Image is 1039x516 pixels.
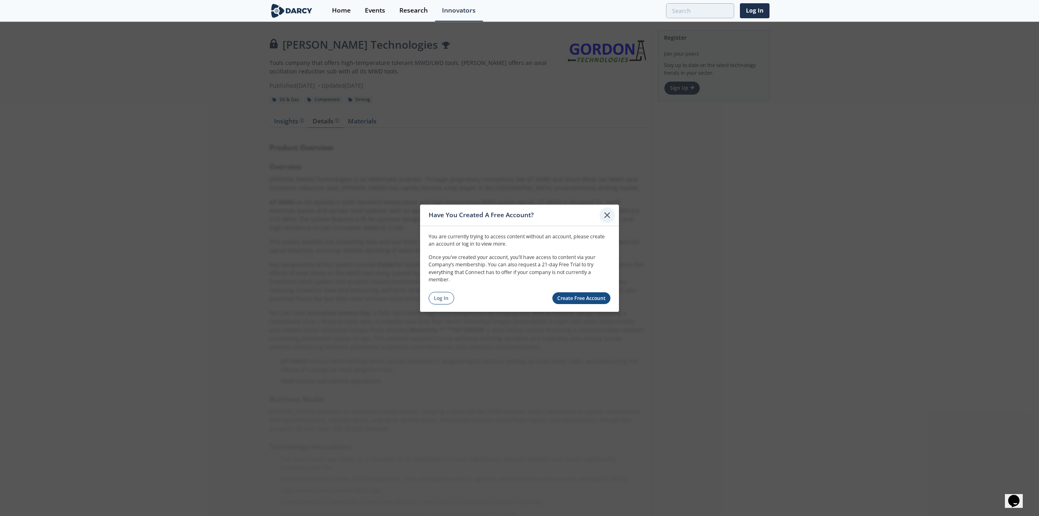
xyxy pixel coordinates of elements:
[429,233,610,248] p: You are currently trying to access content without an account, please create an account or log in...
[429,207,599,223] div: Have You Created A Free Account?
[552,292,611,304] a: Create Free Account
[332,7,351,14] div: Home
[1005,484,1031,508] iframe: chat widget
[429,292,454,304] a: Log In
[399,7,428,14] div: Research
[269,4,314,18] img: logo-wide.svg
[429,254,610,284] p: Once you’ve created your account, you’ll have access to content via your Company’s membership. Yo...
[442,7,476,14] div: Innovators
[740,3,770,18] a: Log In
[365,7,385,14] div: Events
[666,3,734,18] input: Advanced Search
